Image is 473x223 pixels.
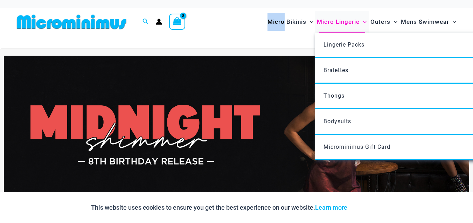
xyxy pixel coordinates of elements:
[399,11,458,33] a: Mens SwimwearMenu ToggleMenu Toggle
[306,13,313,31] span: Menu Toggle
[265,10,459,34] nav: Site Navigation
[390,13,397,31] span: Menu Toggle
[267,13,306,31] span: Micro Bikinis
[315,204,347,211] a: Learn more
[324,41,364,48] span: Lingerie Packs
[370,13,390,31] span: Outers
[353,199,382,216] button: Accept
[14,14,129,30] img: MM SHOP LOGO FLAT
[266,11,315,33] a: Micro BikinisMenu ToggleMenu Toggle
[369,11,399,33] a: OutersMenu ToggleMenu Toggle
[142,18,149,26] a: Search icon link
[4,56,469,214] img: Midnight Shimmer Red Dress
[360,13,367,31] span: Menu Toggle
[91,202,347,213] p: This website uses cookies to ensure you get the best experience on our website.
[324,67,348,74] span: Bralettes
[169,14,185,30] a: View Shopping Cart, empty
[324,144,390,150] span: Microminimus Gift Card
[324,118,351,125] span: Bodysuits
[401,13,449,31] span: Mens Swimwear
[315,11,368,33] a: Micro LingerieMenu ToggleMenu Toggle
[317,13,360,31] span: Micro Lingerie
[449,13,456,31] span: Menu Toggle
[324,92,345,99] span: Thongs
[156,19,162,25] a: Account icon link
